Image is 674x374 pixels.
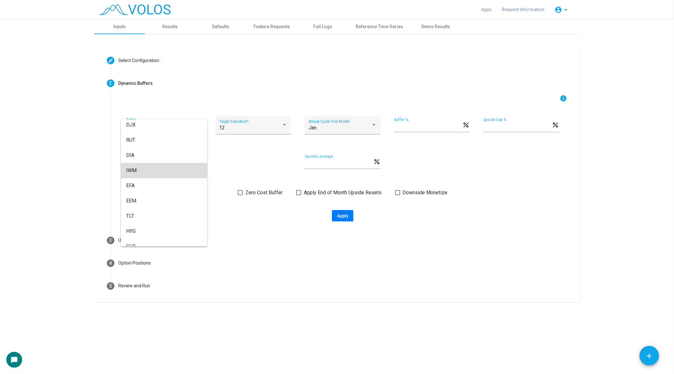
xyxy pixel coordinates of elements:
span: EEM [126,193,202,209]
span: TLT [126,209,202,224]
span: GLD [126,239,202,254]
span: DJX [126,117,202,133]
span: RUT [126,133,202,148]
span: EFA [126,178,202,193]
span: HYG [126,224,202,239]
span: DIA [126,148,202,163]
span: IWM [126,163,202,178]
